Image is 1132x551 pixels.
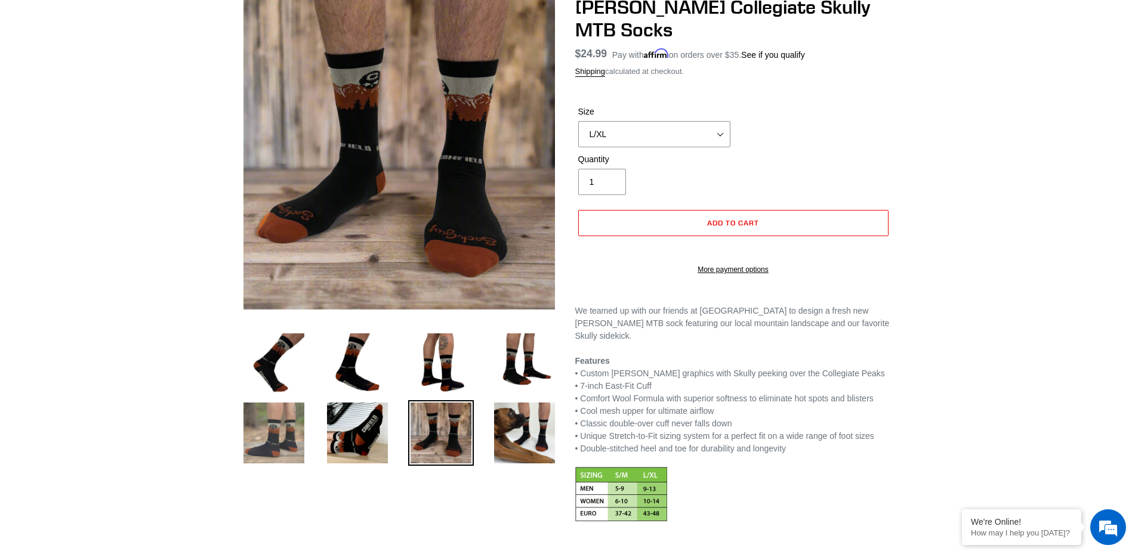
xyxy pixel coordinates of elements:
[578,264,889,275] a: More payment options
[707,218,759,227] span: Add to cart
[575,305,892,342] div: We teamed up with our friends at [GEOGRAPHIC_DATA] to design a fresh new [PERSON_NAME] MTB sock f...
[971,528,1072,537] p: How may I help you today?
[80,67,218,82] div: Chat with us now
[408,400,474,466] img: Load image into Gallery viewer, Canfield-Collegiate-Skully-MTB-Socks
[408,331,474,397] img: Load image into Gallery viewer, Canfield Collegiate Skully Socks
[644,48,669,58] span: Affirm
[13,66,31,83] div: Navigation go back
[325,400,390,466] img: Load image into Gallery viewer, Canfield Collegiate Skully Socks
[575,67,606,77] a: Shipping
[241,331,307,397] img: Load image into Gallery viewer, Canfield Collegiate Skully Socks
[69,150,165,271] span: We're online!
[741,50,805,60] a: See if you qualify - Learn more about Affirm Financing (opens in modal)
[575,66,892,78] div: calculated at checkout.
[492,331,557,397] img: Load image into Gallery viewer, Canfield Bikes MTB Socks
[38,60,68,89] img: d_696896380_company_1647369064580_696896380
[196,6,224,35] div: Minimize live chat window
[6,326,227,367] textarea: Type your message and hit 'Enter'
[492,400,557,466] img: Load image into Gallery viewer, Canfield-Collegiate-Skully-MTB-Sock-Esther-Boxer-photo-bomb
[575,342,892,455] p: • Custom [PERSON_NAME] graphics with Skully peeking over the Collegiate Peaks • 7-inch East-Fit C...
[578,210,889,236] button: Add to cart
[612,46,805,61] p: Pay with on orders over $35.
[575,356,610,366] strong: Features
[575,48,607,60] span: $24.99
[241,400,307,466] img: Load image into Gallery viewer, Canfield Bikes MTB Socks
[578,153,730,166] label: Quantity
[325,331,390,397] img: Load image into Gallery viewer, Canfield Bikes MTB Socks
[971,517,1072,527] div: We're Online!
[578,106,730,118] label: Size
